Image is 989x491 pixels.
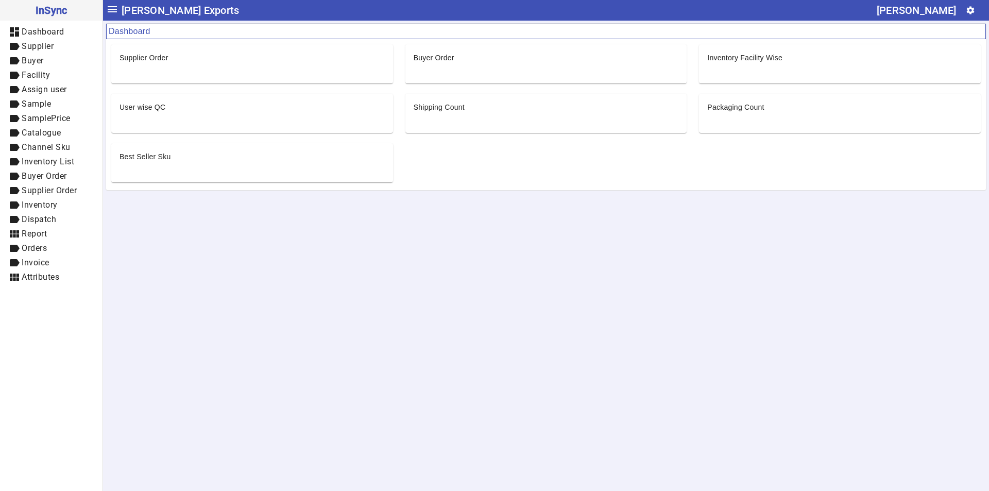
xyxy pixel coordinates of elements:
mat-icon: label [8,184,21,197]
span: Buyer Order [22,171,67,181]
mat-card-header: Dashboard [106,24,986,39]
mat-card-header: Buyer Order [405,44,687,63]
mat-icon: label [8,156,21,168]
span: Invoice [22,258,49,267]
mat-icon: label [8,127,21,139]
span: Assign user [22,84,67,94]
mat-icon: label [8,170,21,182]
mat-icon: label [8,112,21,125]
mat-icon: label [8,141,21,154]
mat-icon: view_module [8,271,21,283]
mat-icon: menu [106,3,118,15]
span: Orders [22,243,47,253]
mat-card-header: Packaging Count [699,94,981,112]
span: Supplier Order [22,185,77,195]
span: Facility [22,70,50,80]
span: Inventory [22,200,58,210]
mat-icon: label [8,199,21,211]
mat-icon: label [8,69,21,81]
mat-card-header: Inventory Facility Wise [699,44,981,63]
span: Inventory List [22,157,74,166]
mat-card-header: Shipping Count [405,94,687,112]
mat-icon: settings [966,6,975,15]
mat-icon: view_module [8,228,21,240]
span: Buyer [22,56,44,65]
mat-icon: label [8,257,21,269]
mat-card-header: Supplier Order [111,44,393,63]
span: Supplier [22,41,54,51]
span: Dispatch [22,214,56,224]
mat-icon: label [8,83,21,96]
div: [PERSON_NAME] [877,2,956,19]
mat-card-header: Best Seller Sku [111,143,393,162]
span: SamplePrice [22,113,71,123]
span: InSync [8,2,94,19]
mat-card-header: User wise QC [111,94,393,112]
span: [PERSON_NAME] Exports [122,2,239,19]
mat-icon: label [8,213,21,226]
span: Report [22,229,47,239]
span: Sample [22,99,51,109]
span: Channel Sku [22,142,71,152]
span: Dashboard [22,27,64,37]
mat-icon: dashboard [8,26,21,38]
span: Catalogue [22,128,61,138]
mat-icon: label [8,40,21,53]
span: Attributes [22,272,59,282]
mat-icon: label [8,55,21,67]
mat-icon: label [8,242,21,255]
mat-icon: label [8,98,21,110]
